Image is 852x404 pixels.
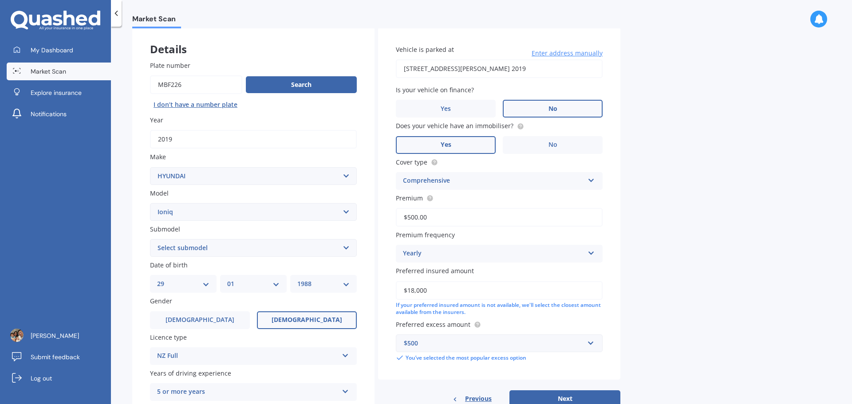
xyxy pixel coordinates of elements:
[396,231,455,239] span: Premium frequency
[150,153,166,161] span: Make
[150,297,172,306] span: Gender
[441,141,451,149] span: Yes
[31,88,82,97] span: Explore insurance
[7,327,111,345] a: [PERSON_NAME]
[548,105,557,113] span: No
[396,194,423,202] span: Premium
[396,122,513,130] span: Does your vehicle have an immobiliser?
[441,105,451,113] span: Yes
[166,316,234,324] span: [DEMOGRAPHIC_DATA]
[396,354,603,362] div: You’ve selected the most popular excess option
[7,369,111,387] a: Log out
[396,281,603,300] input: Enter amount
[272,316,342,324] span: [DEMOGRAPHIC_DATA]
[404,338,584,348] div: $500
[31,67,66,76] span: Market Scan
[150,333,187,341] span: Licence type
[10,329,24,342] img: picture
[157,351,338,361] div: NZ Full
[7,84,111,102] a: Explore insurance
[396,267,474,275] span: Preferred insured amount
[7,41,111,59] a: My Dashboard
[403,248,584,259] div: Yearly
[132,15,181,27] span: Market Scan
[31,110,67,118] span: Notifications
[7,63,111,80] a: Market Scan
[246,76,357,93] button: Search
[150,130,357,149] input: YYYY
[396,158,427,166] span: Cover type
[396,320,470,329] span: Preferred excess amount
[150,61,190,70] span: Plate number
[31,353,80,361] span: Submit feedback
[150,98,241,112] button: I don’t have a number plate
[150,225,180,233] span: Submodel
[150,189,169,197] span: Model
[132,27,375,54] div: Details
[7,348,111,366] a: Submit feedback
[532,49,603,58] span: Enter address manually
[150,116,163,124] span: Year
[403,176,584,186] div: Comprehensive
[150,261,188,269] span: Date of birth
[157,387,338,397] div: 5 or more years
[396,59,603,78] input: Enter address
[396,45,454,54] span: Vehicle is parked at
[31,46,73,55] span: My Dashboard
[150,369,231,377] span: Years of driving experience
[31,331,79,340] span: [PERSON_NAME]
[396,302,603,317] div: If your preferred insured amount is not available, we'll select the closest amount available from...
[150,75,242,94] input: Enter plate number
[396,86,474,94] span: Is your vehicle on finance?
[7,105,111,123] a: Notifications
[548,141,557,149] span: No
[31,374,52,383] span: Log out
[396,208,603,227] input: Enter premium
